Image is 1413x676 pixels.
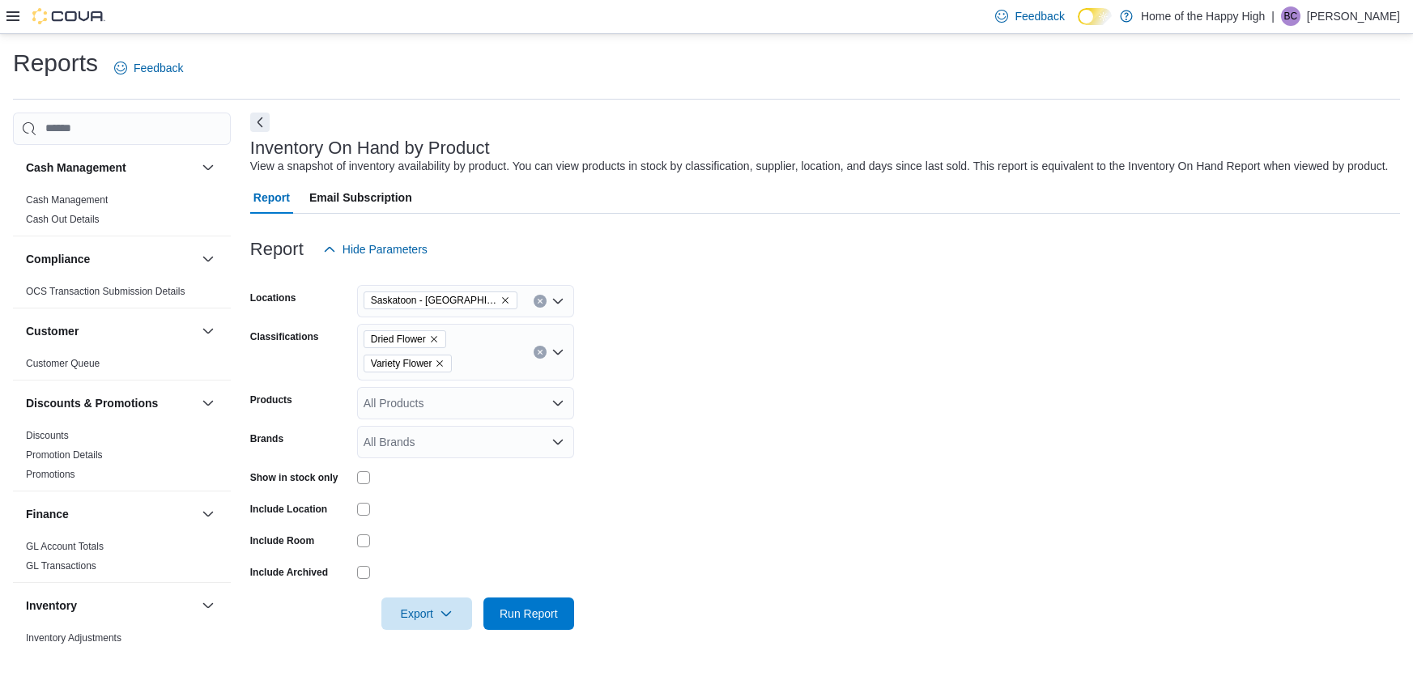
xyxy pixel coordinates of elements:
[1271,6,1275,26] p: |
[250,138,490,158] h3: Inventory On Hand by Product
[1078,8,1112,25] input: Dark Mode
[364,355,453,372] span: Variety Flower
[26,631,121,644] span: Inventory Adjustments
[26,651,158,664] span: Inventory by Product Historical
[250,503,327,516] label: Include Location
[551,397,564,410] button: Open list of options
[13,282,231,308] div: Compliance
[26,506,69,522] h3: Finance
[309,181,412,214] span: Email Subscription
[198,393,218,413] button: Discounts & Promotions
[26,449,103,461] a: Promotion Details
[26,469,75,480] a: Promotions
[500,295,510,305] button: Remove Saskatoon - Stonebridge - Prairie Records from selection in this group
[317,233,434,266] button: Hide Parameters
[371,292,497,308] span: Saskatoon - [GEOGRAPHIC_DATA] - Prairie Records
[198,504,218,524] button: Finance
[250,432,283,445] label: Brands
[1307,6,1400,26] p: [PERSON_NAME]
[1284,6,1298,26] span: BC
[13,47,98,79] h1: Reports
[26,159,195,176] button: Cash Management
[198,596,218,615] button: Inventory
[26,251,90,267] h3: Compliance
[26,214,100,225] a: Cash Out Details
[26,541,104,552] a: GL Account Totals
[500,606,558,622] span: Run Report
[198,321,218,341] button: Customer
[26,560,96,572] a: GL Transactions
[534,295,547,308] button: Clear input
[250,291,296,304] label: Locations
[364,330,446,348] span: Dried Flower
[534,346,547,359] button: Clear input
[26,395,195,411] button: Discounts & Promotions
[198,249,218,269] button: Compliance
[250,240,304,259] h3: Report
[134,60,183,76] span: Feedback
[371,355,432,372] span: Variety Flower
[26,506,195,522] button: Finance
[435,359,445,368] button: Remove Variety Flower from selection in this group
[381,597,472,630] button: Export
[250,534,314,547] label: Include Room
[1015,8,1064,24] span: Feedback
[343,241,428,257] span: Hide Parameters
[551,346,564,359] button: Open list of options
[250,113,270,132] button: Next
[26,323,79,339] h3: Customer
[26,597,77,614] h3: Inventory
[32,8,105,24] img: Cova
[26,429,69,442] span: Discounts
[26,468,75,481] span: Promotions
[26,430,69,441] a: Discounts
[1281,6,1300,26] div: Brynn Cameron
[26,559,96,572] span: GL Transactions
[26,251,195,267] button: Compliance
[253,181,290,214] span: Report
[429,334,439,344] button: Remove Dried Flower from selection in this group
[250,158,1389,175] div: View a snapshot of inventory availability by product. You can view products in stock by classific...
[1078,25,1079,26] span: Dark Mode
[13,426,231,491] div: Discounts & Promotions
[26,357,100,370] span: Customer Queue
[26,597,195,614] button: Inventory
[250,393,292,406] label: Products
[250,471,338,484] label: Show in stock only
[13,537,231,582] div: Finance
[364,291,517,309] span: Saskatoon - Stonebridge - Prairie Records
[198,158,218,177] button: Cash Management
[391,597,462,630] span: Export
[26,449,103,461] span: Promotion Details
[250,330,319,343] label: Classifications
[108,52,189,84] a: Feedback
[371,331,426,347] span: Dried Flower
[13,354,231,380] div: Customer
[13,190,231,236] div: Cash Management
[26,285,185,298] span: OCS Transaction Submission Details
[250,566,328,579] label: Include Archived
[26,632,121,644] a: Inventory Adjustments
[26,652,158,663] a: Inventory by Product Historical
[26,323,195,339] button: Customer
[26,159,126,176] h3: Cash Management
[26,213,100,226] span: Cash Out Details
[26,286,185,297] a: OCS Transaction Submission Details
[1141,6,1265,26] p: Home of the Happy High
[26,358,100,369] a: Customer Queue
[26,540,104,553] span: GL Account Totals
[551,436,564,449] button: Open list of options
[26,395,158,411] h3: Discounts & Promotions
[551,295,564,308] button: Open list of options
[26,194,108,206] a: Cash Management
[26,193,108,206] span: Cash Management
[483,597,574,630] button: Run Report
